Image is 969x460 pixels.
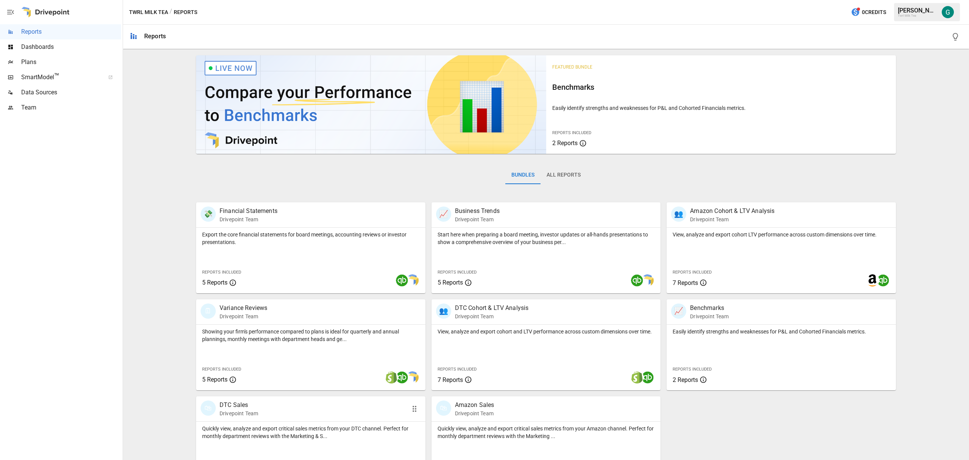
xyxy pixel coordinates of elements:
[455,313,529,320] p: Drivepoint Team
[866,274,879,286] img: amazon
[673,367,712,372] span: Reports Included
[220,216,277,223] p: Drivepoint Team
[220,304,267,313] p: Variance Reviews
[690,313,729,320] p: Drivepoint Team
[690,304,729,313] p: Benchmarks
[196,55,546,154] img: video thumbnail
[202,270,241,275] span: Reports Included
[942,6,954,18] img: Gordon Hagedorn
[541,166,587,184] button: All Reports
[552,81,890,93] h6: Benchmarks
[671,207,686,222] div: 👥
[436,401,451,416] div: 🛍
[220,313,267,320] p: Drivepoint Team
[438,270,477,275] span: Reports Included
[673,279,698,286] span: 7 Reports
[129,8,168,17] button: Twrl Milk Tea
[202,376,227,383] span: 5 Reports
[898,7,937,14] div: [PERSON_NAME]
[673,270,712,275] span: Reports Included
[455,207,500,216] p: Business Trends
[144,33,166,40] div: Reports
[438,328,655,335] p: View, analyze and export cohort and LTV performance across custom dimensions over time.
[642,274,654,286] img: smart model
[220,401,258,410] p: DTC Sales
[505,166,541,184] button: Bundles
[455,216,500,223] p: Drivepoint Team
[21,42,121,52] span: Dashboards
[862,8,886,17] span: 0 Credits
[436,304,451,319] div: 👥
[407,274,419,286] img: smart model
[552,139,578,147] span: 2 Reports
[552,104,890,112] p: Easily identify strengths and weaknesses for P&L and Cohorted Financials metrics.
[21,27,121,36] span: Reports
[438,376,463,383] span: 7 Reports
[438,231,655,246] p: Start here when preparing a board meeting, investor updates or all-hands presentations to show a ...
[673,376,698,383] span: 2 Reports
[631,371,643,383] img: shopify
[202,425,419,440] p: Quickly view, analyze and export critical sales metrics from your DTC channel. Perfect for monthl...
[877,274,889,286] img: quickbooks
[202,279,227,286] span: 5 Reports
[201,207,216,222] div: 💸
[396,274,408,286] img: quickbooks
[642,371,654,383] img: quickbooks
[631,274,643,286] img: quickbooks
[455,410,494,417] p: Drivepoint Team
[455,401,494,410] p: Amazon Sales
[690,216,774,223] p: Drivepoint Team
[898,14,937,17] div: Twrl Milk Tea
[202,367,241,372] span: Reports Included
[552,64,592,70] span: Featured Bundle
[407,371,419,383] img: smart model
[455,304,529,313] p: DTC Cohort & LTV Analysis
[690,207,774,216] p: Amazon Cohort & LTV Analysis
[438,425,655,440] p: Quickly view, analyze and export critical sales metrics from your Amazon channel. Perfect for mon...
[385,371,397,383] img: shopify
[21,88,121,97] span: Data Sources
[436,207,451,222] div: 📈
[937,2,958,23] button: Gordon Hagedorn
[202,231,419,246] p: Export the core financial statements for board meetings, accounting reviews or investor presentat...
[673,231,890,238] p: View, analyze and export cohort LTV performance across custom dimensions over time.
[438,279,463,286] span: 5 Reports
[848,5,889,19] button: 0Credits
[438,367,477,372] span: Reports Included
[21,73,100,82] span: SmartModel
[21,103,121,112] span: Team
[673,328,890,335] p: Easily identify strengths and weaknesses for P&L and Cohorted Financials metrics.
[170,8,172,17] div: /
[671,304,686,319] div: 📈
[201,401,216,416] div: 🛍
[201,304,216,319] div: 🗓
[220,410,258,417] p: Drivepoint Team
[54,72,59,81] span: ™
[21,58,121,67] span: Plans
[396,371,408,383] img: quickbooks
[552,130,591,135] span: Reports Included
[202,328,419,343] p: Showing your firm's performance compared to plans is ideal for quarterly and annual plannings, mo...
[220,207,277,216] p: Financial Statements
